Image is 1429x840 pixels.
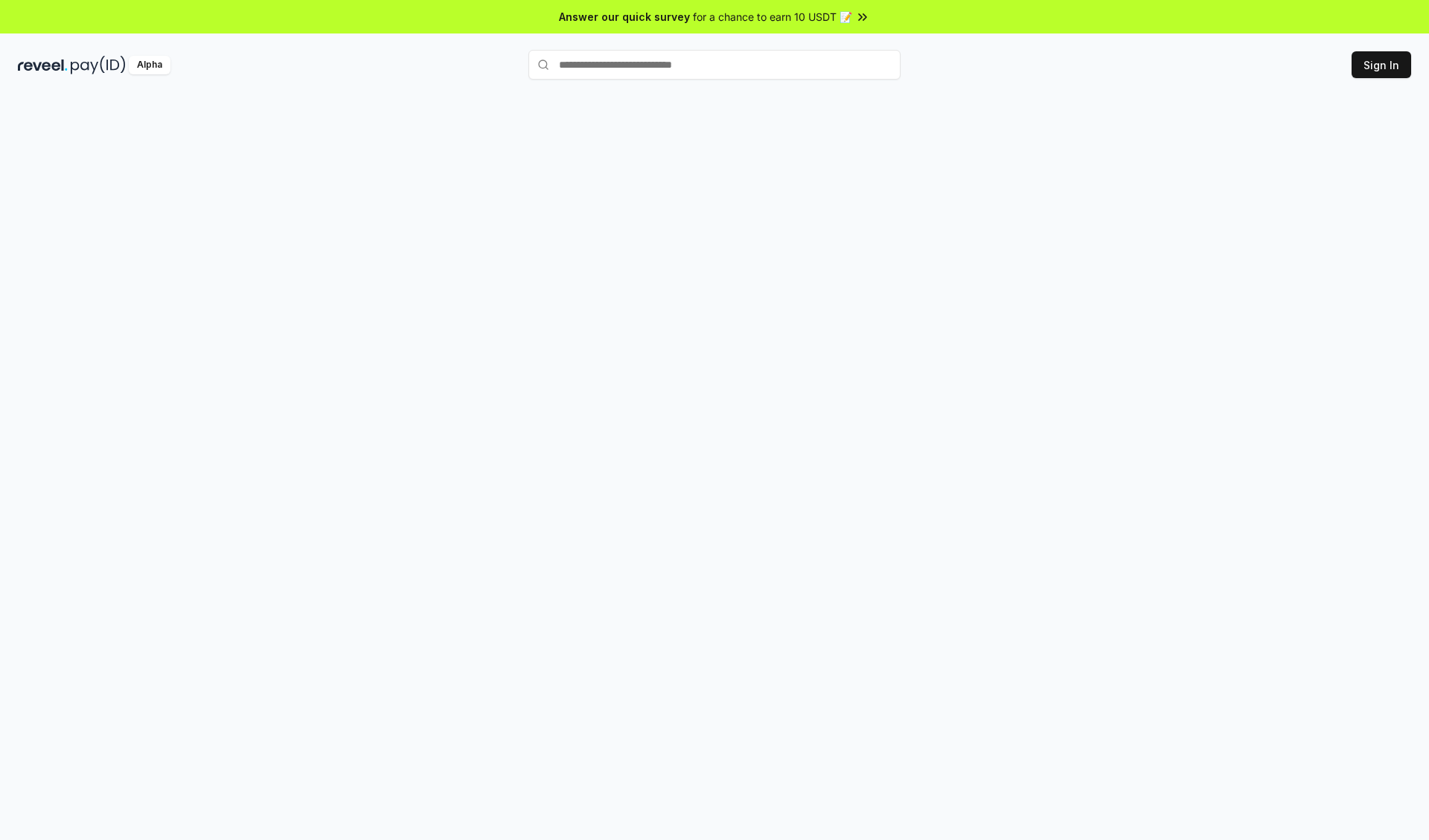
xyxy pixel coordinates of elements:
img: pay_id [71,56,126,74]
img: reveel_dark [18,56,68,74]
button: Sign In [1352,51,1411,78]
span: for a chance to earn 10 USDT 📝 [693,9,852,25]
span: Answer our quick survey [559,9,690,25]
div: Alpha [129,56,170,74]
